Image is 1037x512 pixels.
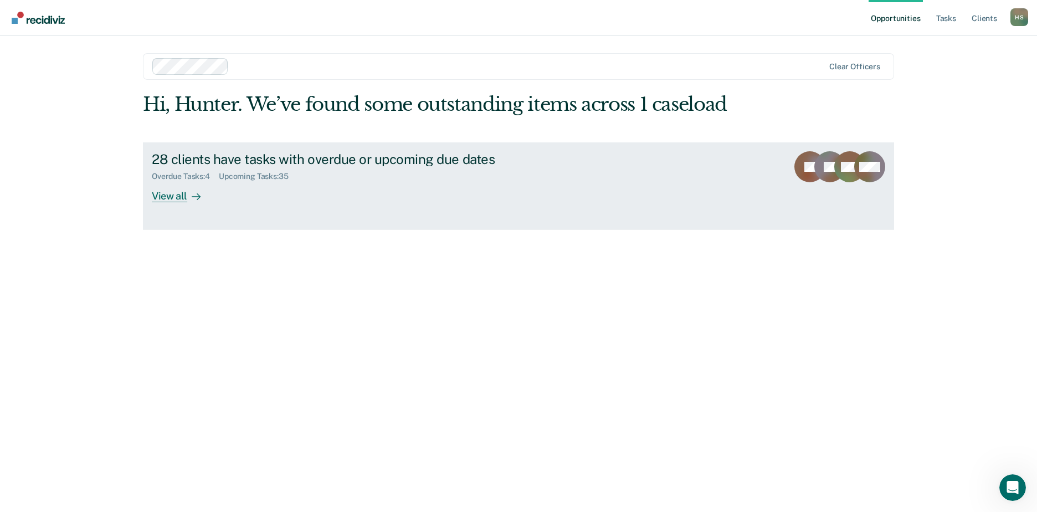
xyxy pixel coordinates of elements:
[829,62,880,71] div: Clear officers
[152,181,214,202] div: View all
[152,151,541,167] div: 28 clients have tasks with overdue or upcoming due dates
[1010,8,1028,26] button: Profile dropdown button
[219,172,297,181] div: Upcoming Tasks : 35
[12,12,65,24] img: Recidiviz
[999,474,1026,501] iframe: Intercom live chat
[1010,8,1028,26] div: H S
[143,93,744,116] div: Hi, Hunter. We’ve found some outstanding items across 1 caseload
[152,172,219,181] div: Overdue Tasks : 4
[143,142,894,229] a: 28 clients have tasks with overdue or upcoming due datesOverdue Tasks:4Upcoming Tasks:35View all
